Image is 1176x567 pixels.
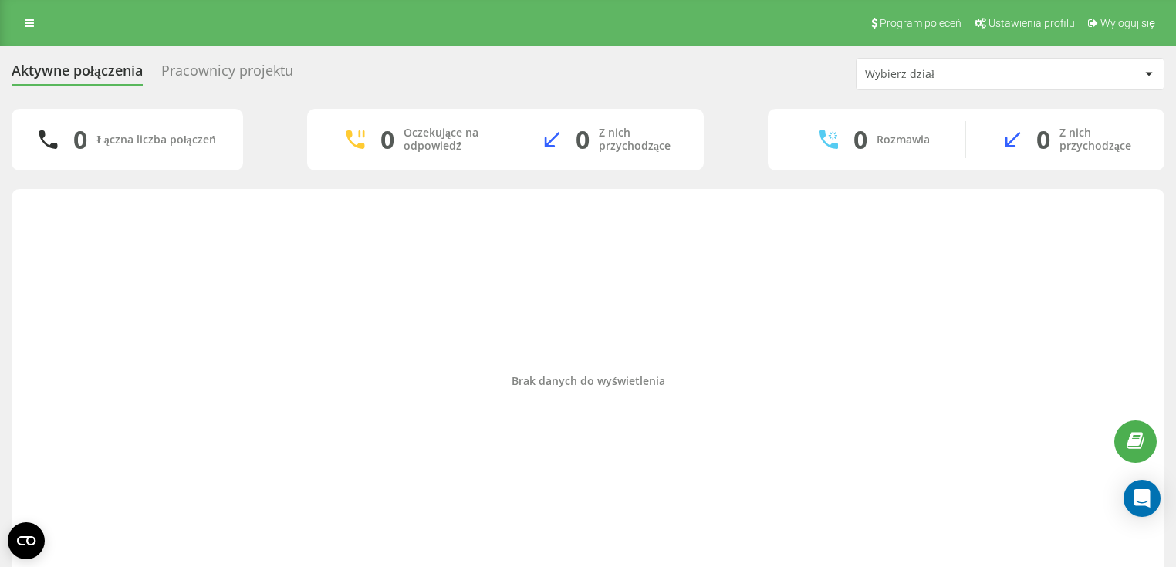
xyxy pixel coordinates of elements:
[1100,17,1155,29] span: Wyloguj się
[880,17,961,29] span: Program poleceń
[576,125,590,154] div: 0
[599,127,681,153] div: Z nich przychodzące
[73,125,87,154] div: 0
[1124,480,1161,517] div: Open Intercom Messenger
[1059,127,1141,153] div: Z nich przychodzące
[853,125,867,154] div: 0
[12,62,143,86] div: Aktywne połączenia
[161,62,293,86] div: Pracownicy projektu
[1036,125,1050,154] div: 0
[96,133,215,147] div: Łączna liczba połączeń
[404,127,482,153] div: Oczekujące na odpowiedź
[877,133,930,147] div: Rozmawia
[988,17,1075,29] span: Ustawienia profilu
[380,125,394,154] div: 0
[24,374,1152,387] div: Brak danych do wyświetlenia
[865,68,1049,81] div: Wybierz dział
[8,522,45,559] button: Open CMP widget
